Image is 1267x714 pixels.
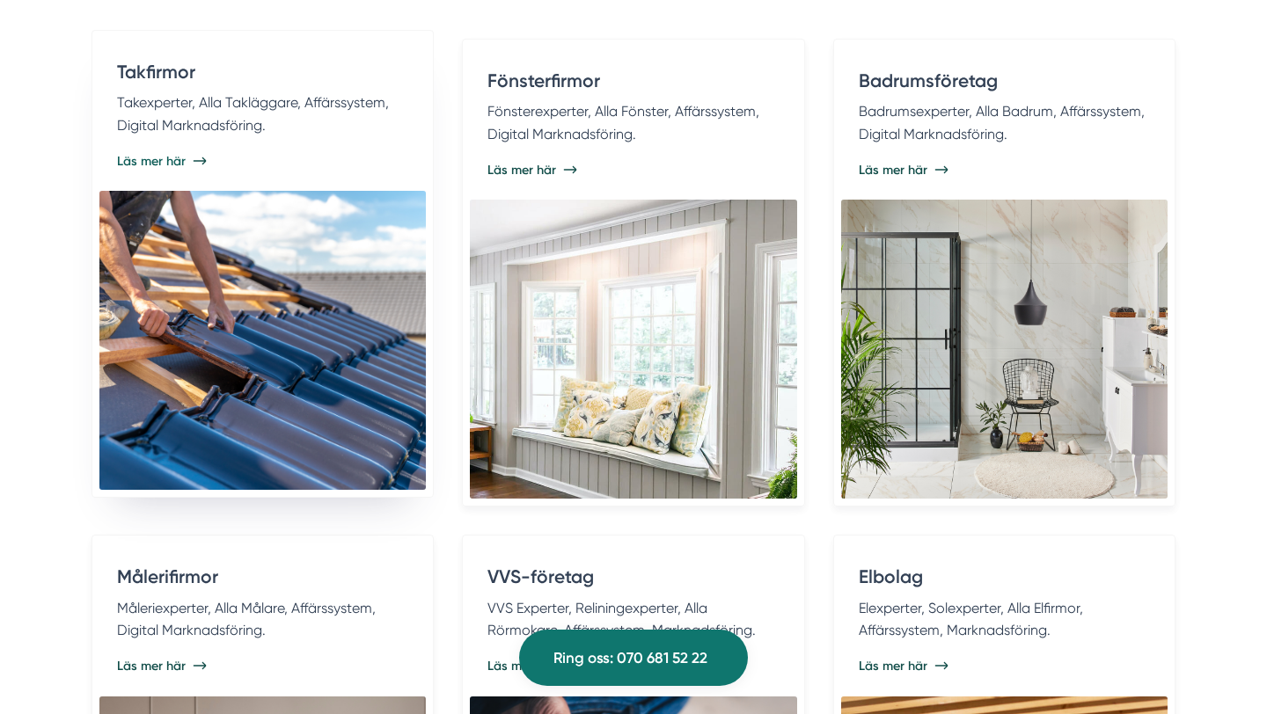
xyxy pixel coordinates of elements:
img: Digital Marknadsföring till Badrumsföretag [841,200,1168,499]
a: Takfirmor Takexperter, Alla Takläggare, Affärssystem, Digital Marknadsföring. Läs mer här Digital... [92,30,434,498]
p: Fönsterexperter, Alla Fönster, Affärssystem, Digital Marknadsföring. [487,100,779,145]
p: VVS Experter, Reliningexperter, Alla Rörmokare, Affärssystem, Marknadsföring. [487,597,779,642]
span: Läs mer här [487,657,556,674]
span: Läs mer här [487,161,556,178]
p: Elexperter, Solexperter, Alla Elfirmor, Affärssystem, Marknadsföring. [859,597,1150,642]
img: Digital Marknadsföring till Takfirmor [99,191,426,490]
h4: Målerifirmor [117,564,408,596]
h4: Elbolag [859,564,1150,596]
img: Digital Marknadsföring till Fönsterfirmor [470,200,796,499]
a: Fönsterfirmor Fönsterexperter, Alla Fönster, Affärssystem, Digital Marknadsföring. Läs mer här Di... [462,39,804,506]
p: Badrumsexperter, Alla Badrum, Affärssystem, Digital Marknadsföring. [859,100,1150,145]
span: Ring oss: 070 681 52 22 [553,646,707,670]
p: Måleriexperter, Alla Målare, Affärssystem, Digital Marknadsföring. [117,597,408,642]
h4: VVS-företag [487,564,779,596]
span: Läs mer här [117,657,186,674]
h4: Badrumsföretag [859,68,1150,100]
span: Läs mer här [859,161,927,178]
a: Badrumsföretag Badrumsexperter, Alla Badrum, Affärssystem, Digital Marknadsföring. Läs mer här Di... [833,39,1175,506]
a: Ring oss: 070 681 52 22 [519,630,748,686]
h4: Takfirmor [117,59,408,91]
span: Läs mer här [859,657,927,674]
p: Takexperter, Alla Takläggare, Affärssystem, Digital Marknadsföring. [117,91,408,136]
h4: Fönsterfirmor [487,68,779,100]
span: Läs mer här [117,152,186,170]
